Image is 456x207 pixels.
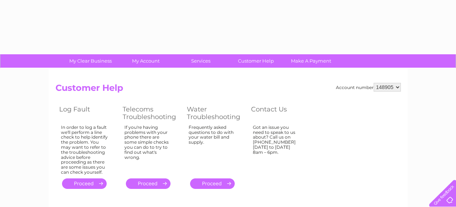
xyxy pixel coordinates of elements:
th: Log Fault [56,103,119,123]
div: If you're having problems with your phone there are some simple checks you can do to try to find ... [124,125,172,172]
a: Customer Help [226,54,286,68]
div: Got an issue you need to speak to us about? Call us on [PHONE_NUMBER] [DATE] to [DATE] 8am – 6pm. [253,125,300,172]
th: Water Troubleshooting [183,103,247,123]
div: Frequently asked questions to do with your water bill and supply. [189,125,237,172]
a: . [126,178,171,189]
a: . [190,178,235,189]
div: In order to log a fault we'll perform a line check to help identify the problem. You may want to ... [61,125,108,175]
a: My Account [116,54,176,68]
h2: Customer Help [56,83,401,97]
div: Account number [336,83,401,92]
a: Make A Payment [281,54,341,68]
a: Services [171,54,231,68]
th: Telecoms Troubleshooting [119,103,183,123]
a: . [62,178,107,189]
a: My Clear Business [61,54,120,68]
th: Contact Us [247,103,311,123]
